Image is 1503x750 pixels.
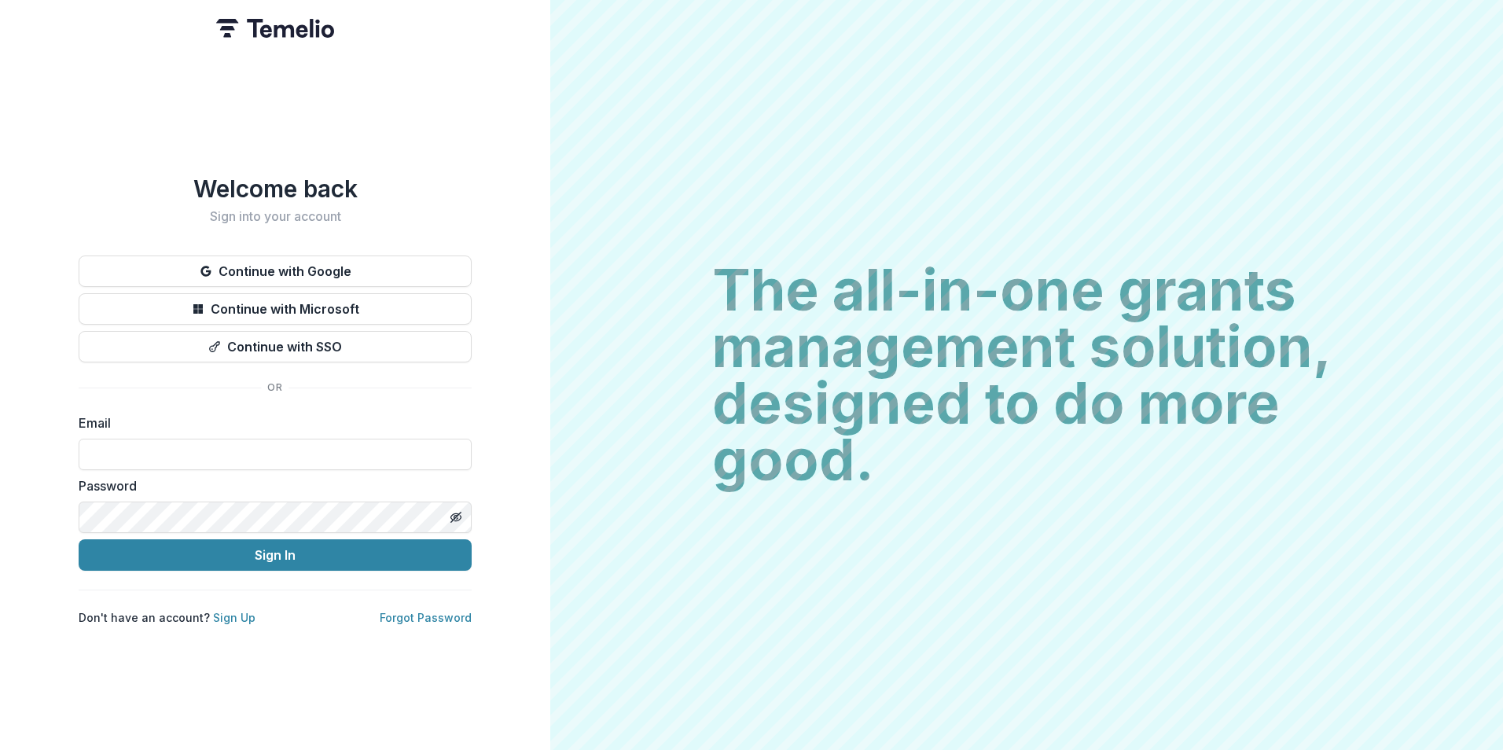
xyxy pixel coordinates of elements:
button: Continue with SSO [79,331,472,362]
label: Email [79,414,462,432]
button: Continue with Google [79,256,472,287]
button: Toggle password visibility [443,505,469,530]
label: Password [79,476,462,495]
p: Don't have an account? [79,609,255,626]
h2: Sign into your account [79,209,472,224]
a: Sign Up [213,611,255,624]
img: Temelio [216,19,334,38]
button: Sign In [79,539,472,571]
h1: Welcome back [79,175,472,203]
a: Forgot Password [380,611,472,624]
button: Continue with Microsoft [79,293,472,325]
